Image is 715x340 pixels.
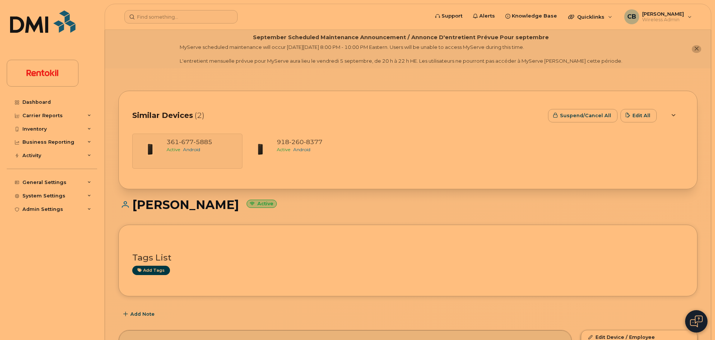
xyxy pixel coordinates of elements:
[180,44,622,65] div: MyServe scheduled maintenance will occur [DATE][DATE] 8:00 PM - 10:00 PM Eastern. Users will be u...
[632,112,650,119] span: Edit All
[132,266,170,275] a: Add tags
[277,138,322,146] span: 918
[253,34,549,41] div: September Scheduled Maintenance Announcement / Annonce D'entretient Prévue Pour septembre
[118,198,697,211] h1: [PERSON_NAME]
[548,109,617,122] button: Suspend/Cancel All
[304,138,322,146] span: 8377
[247,200,277,208] small: Active
[289,138,304,146] span: 260
[247,138,348,164] a: 9182608377ActiveAndroid
[293,147,310,152] span: Android
[620,109,657,122] button: Edit All
[118,308,161,321] button: Add Note
[560,112,611,119] span: Suspend/Cancel All
[132,253,684,262] h3: Tags List
[195,110,204,121] span: (2)
[132,110,193,121] span: Similar Devices
[253,142,268,157] img: image20231002-3703462-17nx3v8.jpeg
[692,45,701,53] button: close notification
[690,315,703,327] img: Open chat
[277,147,290,152] span: Active
[130,311,155,318] span: Add Note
